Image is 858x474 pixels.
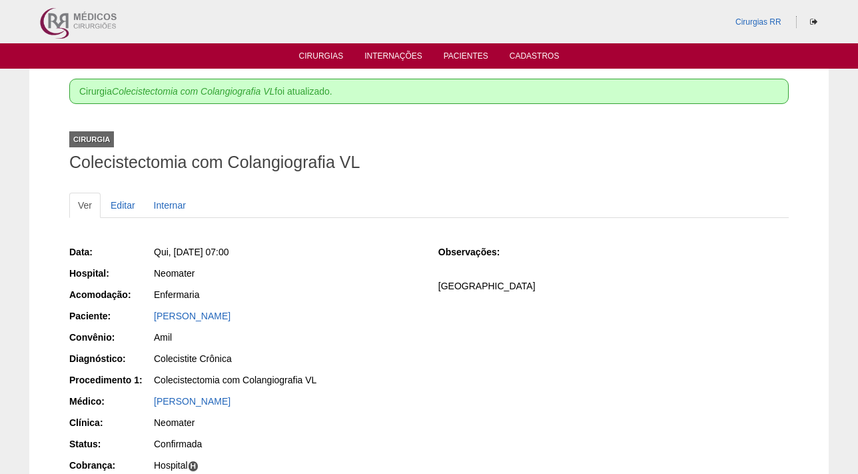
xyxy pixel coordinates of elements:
[438,245,522,259] div: Observações:
[810,18,817,26] i: Sair
[69,395,153,408] div: Médico:
[154,459,420,472] div: Hospital
[69,193,101,218] a: Ver
[299,51,344,65] a: Cirurgias
[69,288,153,301] div: Acomodação:
[112,86,274,97] em: Colecistectomia com Colangiografia VL
[510,51,560,65] a: Cadastros
[69,373,153,387] div: Procedimento 1:
[154,331,420,344] div: Amil
[69,416,153,429] div: Clínica:
[145,193,195,218] a: Internar
[69,131,114,147] div: Cirurgia
[154,247,229,257] span: Qui, [DATE] 07:00
[69,437,153,451] div: Status:
[69,459,153,472] div: Cobrança:
[69,331,153,344] div: Convênio:
[154,352,420,365] div: Colecistite Crônica
[69,267,153,280] div: Hospital:
[102,193,144,218] a: Editar
[69,154,789,171] h1: Colecistectomia com Colangiografia VL
[154,437,420,451] div: Confirmada
[154,288,420,301] div: Enfermaria
[188,461,199,472] span: H
[444,51,488,65] a: Pacientes
[154,416,420,429] div: Neomater
[69,79,789,104] div: Cirurgia foi atualizado.
[154,373,420,387] div: Colecistectomia com Colangiografia VL
[735,17,781,27] a: Cirurgias RR
[154,311,230,321] a: [PERSON_NAME]
[154,267,420,280] div: Neomater
[69,245,153,259] div: Data:
[69,309,153,323] div: Paciente:
[364,51,422,65] a: Internações
[154,396,230,407] a: [PERSON_NAME]
[438,280,789,293] p: [GEOGRAPHIC_DATA]
[69,352,153,365] div: Diagnóstico:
